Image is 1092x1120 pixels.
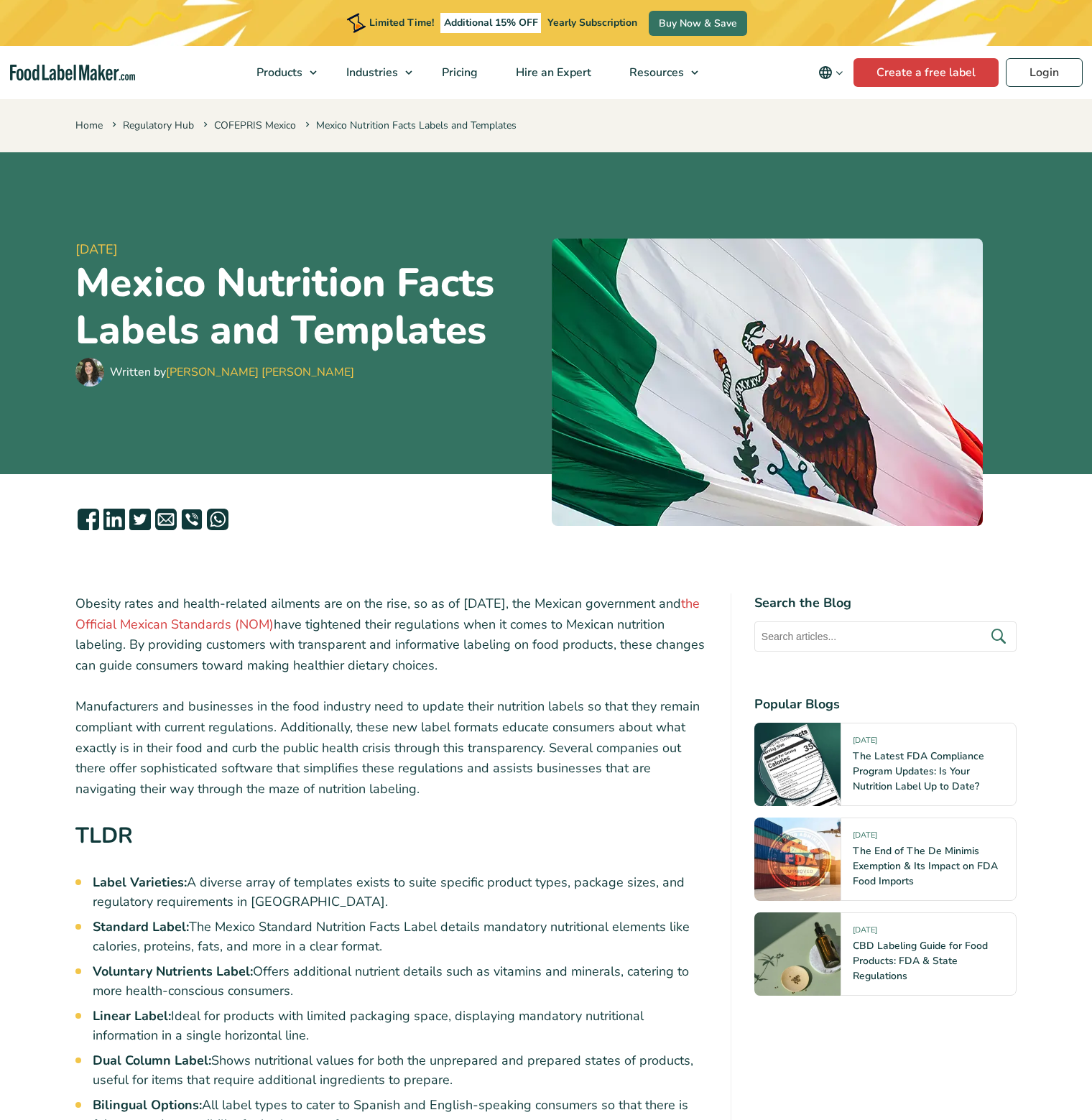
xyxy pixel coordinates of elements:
h4: Popular Blogs [754,695,1017,714]
a: Hire an Expert [497,46,607,99]
a: The Latest FDA Compliance Program Updates: Is Your Nutrition Label Up to Date? [853,749,984,793]
strong: Linear Label: [93,1007,171,1024]
a: Regulatory Hub [123,119,194,132]
a: Home [75,119,103,132]
span: [DATE] [853,925,877,941]
span: [DATE] [853,830,877,846]
a: COFEPRIS Mexico [214,119,296,132]
h4: Search the Blog [754,593,1017,613]
li: Shows nutritional values for both the unprepared and prepared states of products, useful for item... [93,1051,708,1090]
a: CBD Labeling Guide for Food Products: FDA & State Regulations [853,939,988,983]
img: Maria Abi Hanna - Food Label Maker [75,358,104,387]
li: Offers additional nutrient details such as vitamins and minerals, catering to more health-conscio... [93,962,708,1001]
strong: TLDR [75,820,133,851]
a: The End of The De Minimis Exemption & Its Impact on FDA Food Imports [853,844,998,888]
strong: Voluntary Nutrients Label: [93,963,253,980]
a: Pricing [423,46,494,99]
button: Change language [808,58,853,87]
p: Obesity rates and health-related ailments are on the rise, so as of [DATE], the Mexican governmen... [75,593,708,676]
a: Create a free label [853,58,999,87]
a: Food Label Maker homepage [10,65,135,81]
span: Hire an Expert [512,65,593,80]
strong: Dual Column Label: [93,1052,211,1069]
a: Login [1006,58,1083,87]
span: Resources [625,65,685,80]
div: Written by [110,364,354,381]
strong: Label Varieties: [93,874,187,891]
span: Industries [342,65,399,80]
p: Manufacturers and businesses in the food industry need to update their nutrition labels so that t... [75,696,708,800]
span: Products [252,65,304,80]
strong: Standard Label: [93,918,189,935]
span: Additional 15% OFF [440,13,542,33]
span: Pricing [438,65,479,80]
li: A diverse array of templates exists to suite specific product types, package sizes, and regulator... [93,873,708,912]
a: Industries [328,46,420,99]
span: Yearly Subscription [547,16,637,29]
h1: Mexico Nutrition Facts Labels and Templates [75,259,540,354]
span: Limited Time! [369,16,434,29]
li: Ideal for products with limited packaging space, displaying mandatory nutritional information in ... [93,1006,708,1045]
span: [DATE] [853,735,877,751]
li: The Mexico Standard Nutrition Facts Label details mandatory nutritional elements like calories, p... [93,917,708,956]
a: Products [238,46,324,99]
a: Buy Now & Save [649,11,747,36]
span: [DATE] [75,240,540,259]
input: Search articles... [754,621,1017,652]
a: [PERSON_NAME] [PERSON_NAME] [166,364,354,380]
strong: Bilingual Options: [93,1096,202,1114]
span: Mexico Nutrition Facts Labels and Templates [302,119,517,132]
a: the Official Mexican Standards (NOM) [75,595,700,633]
a: Resources [611,46,705,99]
